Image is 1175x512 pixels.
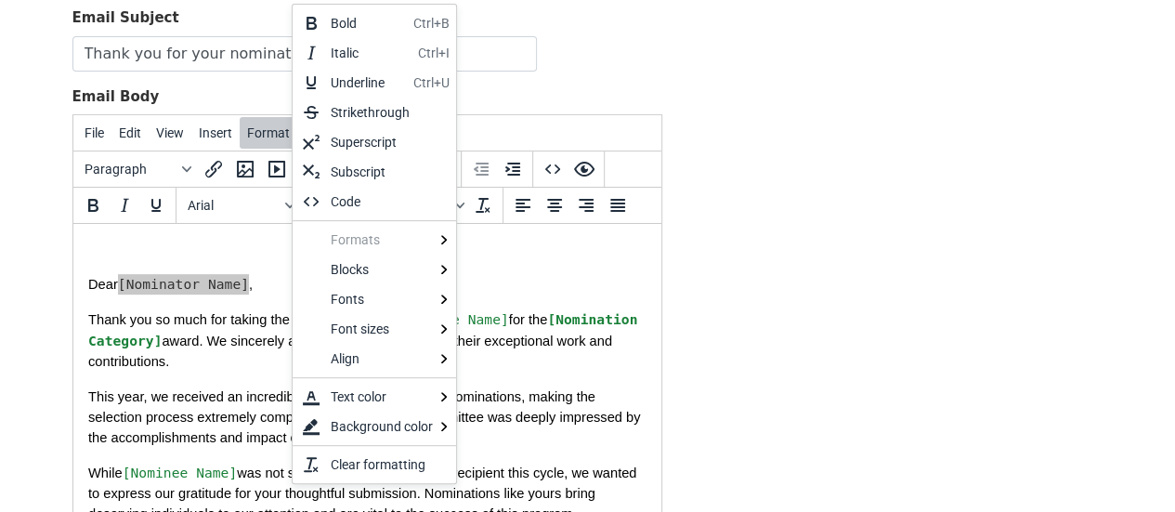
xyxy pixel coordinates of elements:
[330,258,432,281] div: Blocks
[293,225,456,255] div: Formats
[330,12,405,34] div: Bold
[293,344,456,374] div: Align
[261,153,293,185] button: Insert/edit media
[85,162,176,177] span: Paragraph
[293,255,456,284] div: Blocks
[330,415,432,438] div: Background color
[293,68,456,98] div: Underline
[1082,423,1175,512] iframe: Chat Widget
[293,157,456,187] div: Subscript
[330,288,432,310] div: Fonts
[293,450,456,479] div: Clear formatting
[180,190,301,221] button: Fonts
[140,190,172,221] button: Underline
[85,125,104,140] span: File
[539,190,570,221] button: Align center
[330,72,405,94] div: Underline
[330,386,432,408] div: Text color
[467,190,499,221] button: Clear formatting
[156,125,184,140] span: View
[330,318,432,340] div: Font sizes
[293,38,456,68] div: Italic
[15,242,567,297] span: was not selected as the final award recipient this cycle, we wanted to express our gratitude for ...
[293,382,456,412] div: Text color
[602,190,633,221] button: Justify
[247,125,290,140] span: Format
[330,131,441,153] div: Superscript
[330,453,441,476] div: Clear formatting
[109,190,140,221] button: Italic
[330,42,410,64] div: Italic
[72,86,160,108] label: Email Body
[293,314,456,344] div: Font sizes
[229,153,261,185] button: Insert/edit image
[188,198,279,213] span: Arial
[507,190,539,221] button: Align left
[330,348,432,370] div: Align
[412,72,449,94] div: Ctrl+U
[330,101,441,124] div: Strikethrough
[465,153,497,185] button: Decrease indent
[198,153,229,185] button: Insert/edit link
[77,153,198,185] button: Blocks
[72,7,179,29] label: Email Subject
[330,190,449,213] div: Code
[293,98,456,127] div: Strikethrough
[568,153,600,185] button: Preview
[417,42,449,64] div: Ctrl+I
[293,412,456,441] div: Background color
[412,12,449,34] div: Ctrl+B
[293,284,456,314] div: Fonts
[119,125,141,140] span: Edit
[497,153,529,185] button: Increase indent
[330,229,432,251] div: Formats
[77,190,109,221] button: Bold
[570,190,602,221] button: Align right
[199,125,232,140] span: Insert
[537,153,568,185] button: Source code
[293,8,456,38] div: Bold
[293,127,456,157] div: Superscript
[330,161,441,183] div: Subscript
[293,187,456,217] div: Code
